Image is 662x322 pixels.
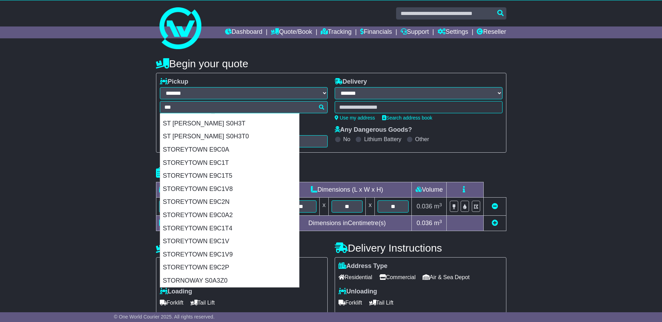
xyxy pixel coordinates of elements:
td: Dimensions in Centimetre(s) [282,216,412,231]
span: 0.036 [417,203,432,210]
sup: 3 [439,202,442,207]
span: Tail Lift [369,297,394,308]
div: STOREYTOWN E9C1T [160,156,299,170]
a: Dashboard [225,26,262,38]
h4: Pickup Instructions [156,242,328,254]
a: Settings [438,26,468,38]
span: m [434,203,442,210]
div: STOREYTOWN E9C1V [160,235,299,248]
label: Other [415,136,429,143]
div: STOREYTOWN E9C1T4 [160,222,299,235]
span: Forklift [160,297,184,308]
div: STOREYTOWN E9C1V9 [160,248,299,261]
a: Remove this item [492,203,498,210]
label: No [343,136,350,143]
h4: Delivery Instructions [335,242,506,254]
h4: Package details | [156,167,244,178]
span: © One World Courier 2025. All rights reserved. [114,314,215,320]
a: Support [401,26,429,38]
typeahead: Please provide city [160,101,328,113]
a: Quote/Book [271,26,312,38]
div: STOREYTOWN E9C1T5 [160,169,299,183]
div: STOREYTOWN E9C1V8 [160,183,299,196]
td: Dimensions (L x W x H) [282,182,412,198]
div: STOREYTOWN E9C2N [160,195,299,209]
h4: Begin your quote [156,58,506,69]
label: Lithium Battery [364,136,401,143]
label: Unloading [339,288,377,296]
a: Tracking [321,26,351,38]
span: Air & Sea Depot [423,272,470,283]
span: Tail Lift [191,297,215,308]
span: Forklift [339,297,362,308]
sup: 3 [439,219,442,224]
label: Pickup [160,78,188,86]
div: STOREYTOWN E9C0A [160,143,299,156]
td: x [366,198,375,216]
div: STORNOWAY S0A3Z0 [160,274,299,287]
span: m [434,220,442,227]
div: STOREYTOWN E9C2P [160,261,299,274]
a: Financials [360,26,392,38]
td: Type [156,182,214,198]
span: Residential [339,272,372,283]
a: Reseller [477,26,506,38]
td: Total [156,216,214,231]
div: ST [PERSON_NAME] S0H3T [160,117,299,130]
td: Volume [412,182,447,198]
td: x [319,198,328,216]
label: Loading [160,288,192,296]
label: Any Dangerous Goods? [335,126,412,134]
a: Add new item [492,220,498,227]
div: STOREYTOWN E9C0A2 [160,209,299,222]
div: ST [PERSON_NAME] S0H3T0 [160,130,299,143]
span: Commercial [379,272,416,283]
label: Delivery [335,78,367,86]
a: Search address book [382,115,432,121]
a: Use my address [335,115,375,121]
span: 0.036 [417,220,432,227]
label: Address Type [339,262,388,270]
